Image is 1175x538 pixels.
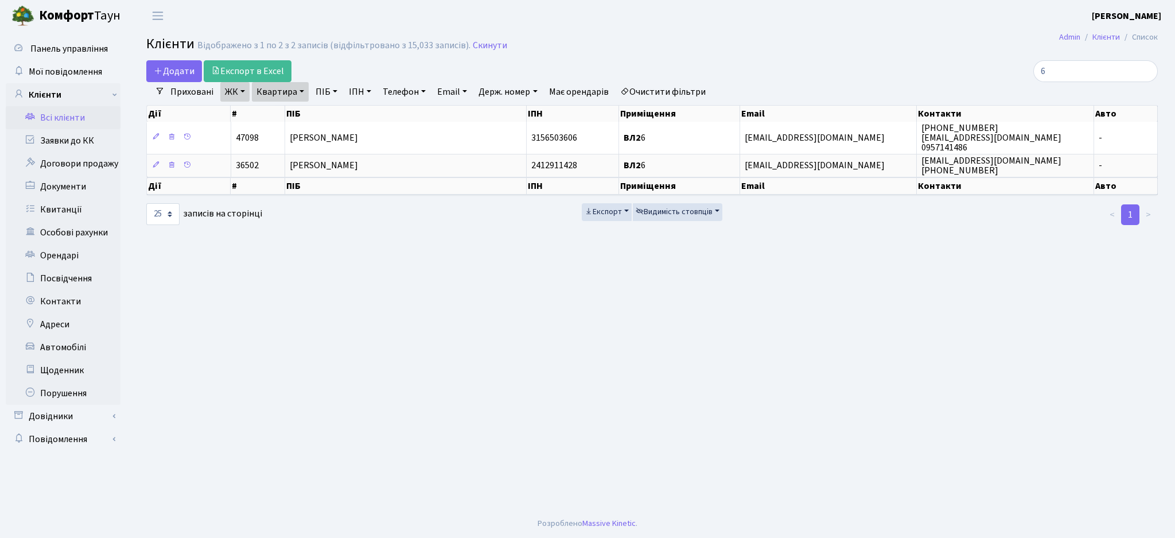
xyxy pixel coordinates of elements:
a: ЖК [220,82,250,102]
label: записів на сторінці [146,203,262,225]
a: Додати [146,60,202,82]
a: [PERSON_NAME] [1092,9,1161,23]
th: Контакти [917,106,1094,122]
th: ІПН [527,177,619,195]
a: Скинути [473,40,507,51]
span: 6 [624,160,645,172]
th: # [231,106,285,122]
button: Переключити навігацію [143,6,172,25]
a: Держ. номер [474,82,542,102]
a: Massive Kinetic [582,517,636,529]
span: [PHONE_NUMBER] [EMAIL_ADDRESS][DOMAIN_NAME] 0957141486 [921,122,1061,154]
a: ІПН [344,82,376,102]
a: Довідники [6,405,120,428]
th: Дії [147,106,231,122]
span: 47098 [236,131,259,144]
a: Всі клієнти [6,106,120,129]
b: ВЛ2 [624,160,641,172]
th: Email [740,177,917,195]
span: 6 [624,131,645,144]
b: Комфорт [39,6,94,25]
a: Повідомлення [6,428,120,451]
a: Квитанції [6,198,120,221]
a: ПІБ [311,82,342,102]
th: ПІБ [285,106,527,122]
a: Має орендарів [544,82,613,102]
th: ПІБ [285,177,527,195]
a: Клієнти [1092,31,1120,43]
span: Видимість стовпців [636,206,713,218]
a: Телефон [378,82,430,102]
span: 2412911428 [531,160,577,172]
button: Експорт [582,203,632,221]
a: Заявки до КК [6,129,120,152]
li: Список [1120,31,1158,44]
a: 1 [1121,204,1139,225]
a: Адреси [6,313,120,336]
span: Панель управління [30,42,108,55]
span: Клієнти [146,34,194,54]
span: [PERSON_NAME] [290,160,358,172]
a: Порушення [6,382,120,405]
a: Квартира [252,82,309,102]
th: ІПН [527,106,619,122]
span: [EMAIL_ADDRESS][DOMAIN_NAME] [PHONE_NUMBER] [921,154,1061,177]
span: - [1099,160,1102,172]
select: записів на сторінці [146,203,180,225]
input: Пошук... [1033,60,1158,82]
th: Дії [147,177,231,195]
a: Контакти [6,290,120,313]
span: [EMAIL_ADDRESS][DOMAIN_NAME] [745,160,885,172]
th: Email [740,106,917,122]
a: Документи [6,175,120,198]
a: Мої повідомлення [6,60,120,83]
span: 36502 [236,160,259,172]
span: Таун [39,6,120,26]
a: Панель управління [6,37,120,60]
a: Договори продажу [6,152,120,175]
a: Приховані [166,82,218,102]
button: Видимість стовпців [633,203,722,221]
th: Авто [1094,177,1158,195]
div: Відображено з 1 по 2 з 2 записів (відфільтровано з 15,033 записів). [197,40,470,51]
a: Автомобілі [6,336,120,359]
span: - [1099,131,1102,144]
b: [PERSON_NAME] [1092,10,1161,22]
th: Контакти [917,177,1094,195]
span: [EMAIL_ADDRESS][DOMAIN_NAME] [745,131,885,144]
a: Особові рахунки [6,221,120,244]
b: ВЛ2 [624,131,641,144]
th: Авто [1094,106,1158,122]
a: Посвідчення [6,267,120,290]
span: Експорт [585,206,622,218]
a: Клієнти [6,83,120,106]
div: Розроблено . [538,517,637,530]
span: 3156503606 [531,131,577,144]
a: Щоденник [6,359,120,382]
th: Приміщення [619,177,740,195]
a: Admin [1059,31,1080,43]
a: Email [433,82,472,102]
span: Додати [154,65,194,78]
span: [PERSON_NAME] [290,131,358,144]
a: Експорт в Excel [204,60,291,82]
img: logo.png [11,5,34,28]
a: Очистити фільтри [616,82,710,102]
nav: breadcrumb [1042,25,1175,49]
a: Орендарі [6,244,120,267]
span: Мої повідомлення [29,65,102,78]
th: Приміщення [619,106,740,122]
th: # [231,177,285,195]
